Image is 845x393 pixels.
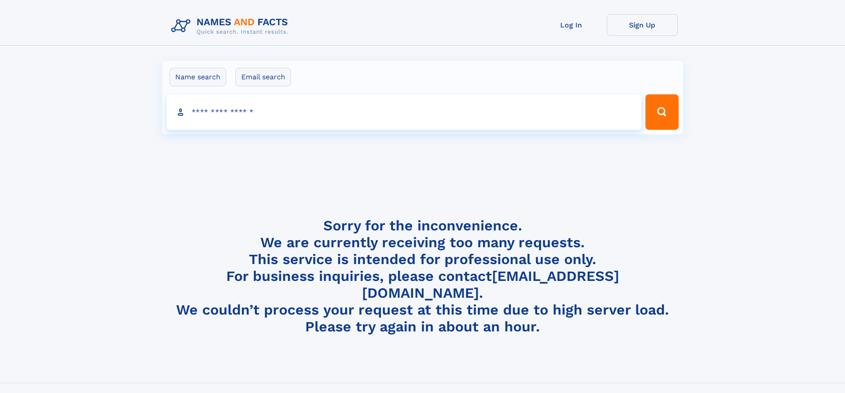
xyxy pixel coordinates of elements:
[236,68,291,86] label: Email search
[607,14,678,36] a: Sign Up
[536,14,607,36] a: Log In
[169,68,226,86] label: Name search
[645,94,678,130] button: Search Button
[362,268,619,301] a: [EMAIL_ADDRESS][DOMAIN_NAME]
[168,14,295,38] img: Logo Names and Facts
[167,94,642,130] input: search input
[168,217,678,335] h4: Sorry for the inconvenience. We are currently receiving too many requests. This service is intend...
